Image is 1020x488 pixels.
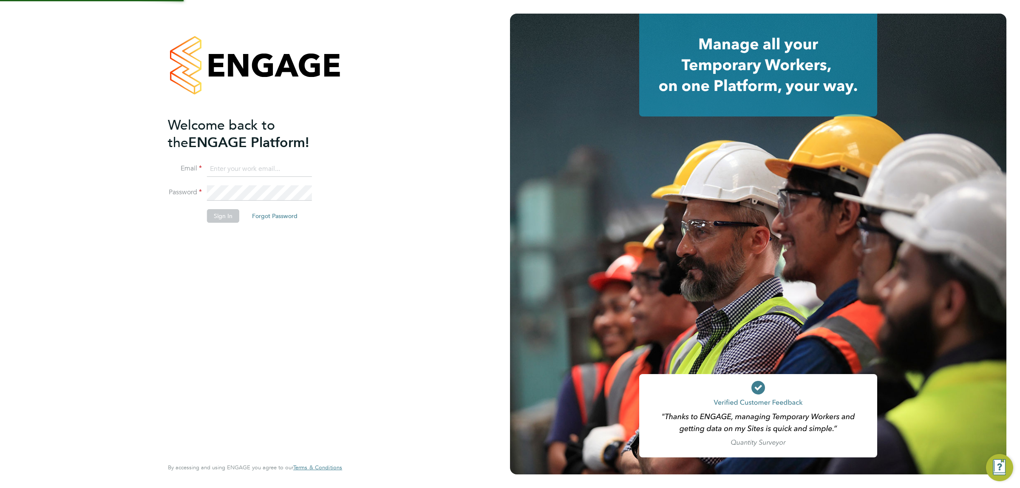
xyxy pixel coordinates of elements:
button: Engage Resource Center [986,454,1013,481]
label: Email [168,164,202,173]
button: Forgot Password [245,209,304,223]
label: Password [168,188,202,197]
input: Enter your work email... [207,162,312,177]
span: By accessing and using ENGAGE you agree to our [168,464,342,471]
a: Terms & Conditions [293,464,342,471]
h2: ENGAGE Platform! [168,116,334,151]
button: Sign In [207,209,239,223]
span: Welcome back to the [168,117,275,151]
